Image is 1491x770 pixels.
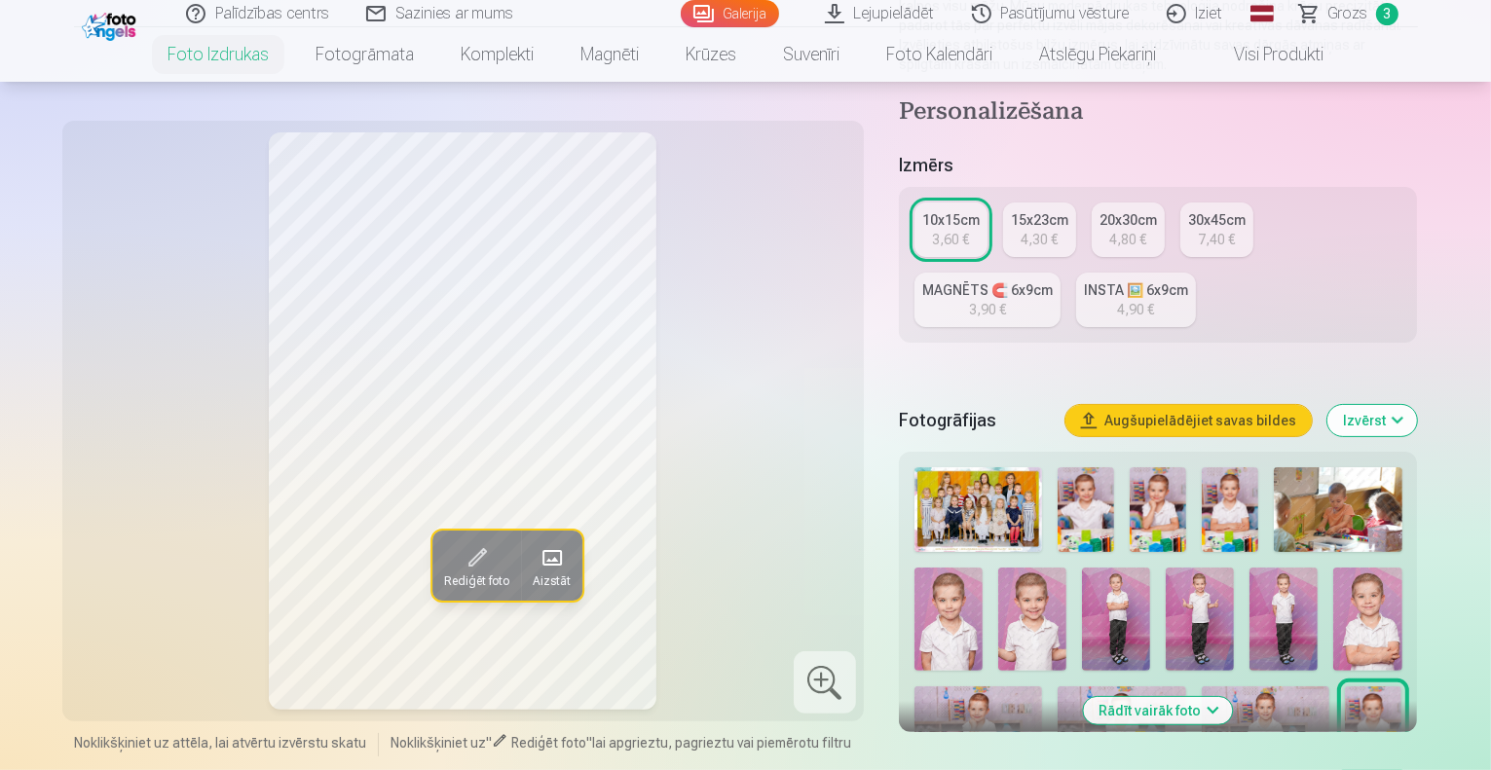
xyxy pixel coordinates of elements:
[520,531,581,601] button: Aizstāt
[1084,280,1188,300] div: INSTA 🖼️ 6x9cm
[1011,210,1068,230] div: 15x23cm
[914,202,988,257] a: 10x15cm3,60 €
[1188,210,1246,230] div: 30x45cm
[1076,273,1196,327] a: INSTA 🖼️ 6x9cm4,90 €
[1084,697,1233,724] button: Rādīt vairāk foto
[532,573,570,589] span: Aizstāt
[1327,405,1417,436] button: Izvērst
[914,273,1061,327] a: MAGNĒTS 🧲 6x9cm3,90 €
[557,27,662,82] a: Magnēti
[969,300,1006,319] div: 3,90 €
[1021,230,1058,249] div: 4,30 €
[662,27,760,82] a: Krūzes
[1328,2,1368,25] span: Grozs
[431,531,520,601] button: Rediģēt foto
[391,735,486,751] span: Noklikšķiniet uz
[144,27,292,82] a: Foto izdrukas
[1065,405,1312,436] button: Augšupielādējiet savas bildes
[443,573,508,589] span: Rediģēt foto
[922,210,980,230] div: 10x15cm
[863,27,1016,82] a: Foto kalendāri
[899,152,1418,179] h5: Izmērs
[1198,230,1235,249] div: 7,40 €
[1376,3,1398,25] span: 3
[292,27,437,82] a: Fotogrāmata
[922,280,1053,300] div: MAGNĒTS 🧲 6x9cm
[74,733,366,752] span: Noklikšķiniet uz attēla, lai atvērtu izvērstu skatu
[1117,300,1154,319] div: 4,90 €
[437,27,557,82] a: Komplekti
[1016,27,1179,82] a: Atslēgu piekariņi
[1180,202,1253,257] a: 30x45cm7,40 €
[899,407,1051,434] h5: Fotogrāfijas
[1109,230,1146,249] div: 4,80 €
[1179,27,1347,82] a: Visi produkti
[899,97,1418,128] h4: Personalizēšana
[1100,210,1157,230] div: 20x30cm
[760,27,863,82] a: Suvenīri
[586,735,592,751] span: "
[82,8,141,41] img: /fa1
[1092,202,1165,257] a: 20x30cm4,80 €
[1003,202,1076,257] a: 15x23cm4,30 €
[511,735,586,751] span: Rediģēt foto
[932,230,969,249] div: 3,60 €
[592,735,851,751] span: lai apgrieztu, pagrieztu vai piemērotu filtru
[486,735,492,751] span: "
